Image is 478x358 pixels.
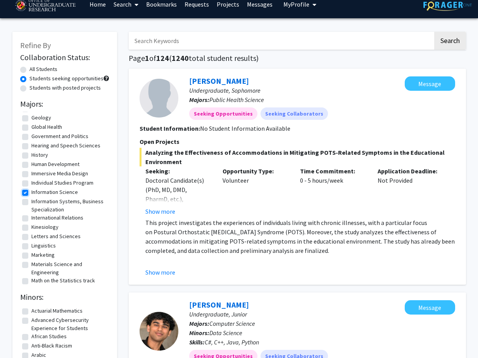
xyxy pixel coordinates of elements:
[223,166,288,176] p: Opportunity Type:
[31,251,55,259] label: Marketing
[31,260,107,277] label: Materials Science and Engineering
[209,96,264,104] span: Public Health Science
[405,300,455,315] button: Message Sashvad Satish Kumar
[145,166,211,176] p: Seeking:
[205,338,259,346] span: C#, C++, Java, Python
[189,329,209,337] b: Minors:
[31,197,107,214] label: Information Systems, Business Specialization
[189,338,205,346] b: Skills:
[283,0,309,8] span: My Profile
[31,242,56,250] label: Linguistics
[31,232,81,240] label: Letters and Sciences
[29,74,104,83] label: Students seeking opportunities
[189,310,247,318] span: Undergraduate, Junior
[209,329,242,337] span: Data Science
[20,53,109,62] h2: Collaboration Status:
[405,76,455,91] button: Message Kelley May
[29,84,101,92] label: Students with posted projects
[31,277,95,285] label: Math on the Statistics track
[189,76,249,86] a: [PERSON_NAME]
[189,107,257,120] mat-chip: Seeking Opportunities
[31,132,88,140] label: Government and Politics
[31,114,51,122] label: Geology
[217,166,294,216] div: Volunteer
[31,342,72,350] label: Anti-Black Racism
[145,176,211,232] div: Doctoral Candidate(s) (PhD, MD, DMD, PharmD, etc.), Postdoctoral Researcher(s) / Research Staff, ...
[129,32,433,50] input: Search Keywords
[145,207,175,216] button: Show more
[31,214,83,222] label: International Relations
[29,65,57,73] label: All Students
[189,86,261,94] span: Undergraduate, Sophomore
[6,323,33,352] iframe: Chat
[189,96,209,104] b: Majors:
[31,142,100,150] label: Hearing and Speech Sciences
[31,223,59,231] label: Kinesiology
[129,54,466,63] h1: Page of ( total student results)
[189,300,249,310] a: [PERSON_NAME]
[145,268,175,277] button: Show more
[200,125,290,132] span: No Student Information Available
[300,166,366,176] p: Time Commitment:
[31,286,61,294] label: Mathematics
[31,160,79,168] label: Human Development
[31,179,93,187] label: Individual Studies Program
[31,151,48,159] label: History
[294,166,372,216] div: 0 - 5 hours/week
[172,53,189,63] span: 1240
[140,148,455,166] span: Analyzing the Effectiveness of Accommodations in Mitigating POTS-Related Symptoms in the Educatio...
[261,107,328,120] mat-chip: Seeking Collaborators
[20,40,51,50] span: Refine By
[20,99,109,109] h2: Majors:
[31,123,62,131] label: Global Health
[372,166,449,216] div: Not Provided
[31,188,78,196] label: Information Science
[156,53,169,63] span: 124
[31,169,88,178] label: Immersive Media Design
[145,219,455,254] span: This project investigates the experiences of individuals living with chronic illnesses, with a pa...
[31,332,67,341] label: African Studies
[378,166,443,176] p: Application Deadline:
[140,138,179,145] span: Open Projects
[209,320,255,327] span: Computer Science
[434,32,466,50] button: Search
[20,292,109,302] h2: Minors:
[31,316,107,332] label: Advanced Cybersecurity Experience for Students
[140,125,200,132] b: Student Information:
[31,307,83,315] label: Actuarial Mathematics
[145,53,149,63] span: 1
[189,320,209,327] b: Majors:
